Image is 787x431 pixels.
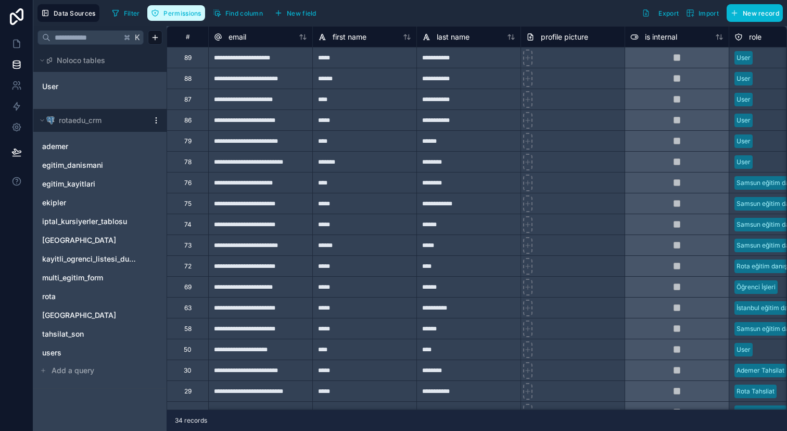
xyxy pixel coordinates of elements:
span: [GEOGRAPHIC_DATA] [42,235,116,245]
a: iptal_kursiyerler_tablosu [42,216,137,227]
a: multi_egitim_form [42,273,137,283]
span: Data Sources [54,9,96,17]
span: Add a query [52,365,94,376]
div: ekipler [37,194,162,211]
div: 30 [184,366,192,375]
button: Filter [108,5,144,21]
div: Öğrenci İşleri [737,282,776,292]
span: email [229,32,246,42]
span: ekipler [42,198,66,208]
span: Permissions [163,9,201,17]
div: 86 [184,116,192,125]
div: multi_egitim_form [37,269,162,286]
span: role [749,32,761,42]
div: 76 [184,179,192,187]
span: Import [699,9,719,17]
div: 50 [184,346,192,354]
a: Permissions [147,5,209,21]
span: profile picture [541,32,588,42]
div: User [737,345,751,354]
span: Export [658,9,679,17]
div: rota [37,288,162,305]
div: User [737,116,751,125]
div: egitim_kayitlari [37,176,162,192]
div: 89 [184,54,192,62]
div: User [737,137,751,146]
div: Rota Tahsliat [737,387,775,396]
div: ademer [37,138,162,155]
div: 69 [184,283,192,291]
button: Import [682,4,722,22]
div: 63 [184,304,192,312]
span: egitim_kayitlari [42,179,95,189]
div: 87 [184,95,192,104]
div: 73 [184,241,192,250]
a: ekipler [42,198,137,208]
span: New record [743,9,779,17]
span: 34 records [175,416,207,425]
span: rota [42,291,56,302]
span: New field [287,9,316,17]
button: Data Sources [37,4,99,22]
div: kayitli_ogrenci_listesi_duplicate [37,251,162,267]
div: users [37,344,162,361]
a: User [42,81,126,92]
span: ademer [42,141,68,152]
div: 74 [184,220,192,229]
a: [GEOGRAPHIC_DATA] [42,310,137,321]
div: User [737,95,751,104]
div: samsun [37,307,162,324]
div: 29 [184,387,192,396]
a: egitim_kayitlari [42,179,137,189]
button: Find column [209,5,266,21]
div: User [37,78,162,95]
div: 79 [184,137,192,145]
div: 72 [184,262,192,270]
span: multi_egitim_form [42,273,103,283]
div: 75 [184,200,192,208]
div: 28 [184,408,192,416]
div: 88 [184,75,192,83]
div: User [737,157,751,167]
button: Postgres logorotaedu_crm [37,113,148,128]
div: User [737,74,751,83]
button: Permissions [147,5,205,21]
a: [GEOGRAPHIC_DATA] [42,235,137,245]
a: users [42,348,137,358]
span: tahsilat_son [42,329,84,339]
div: tahsilat_son [37,326,162,342]
div: iptal_kursiyerler_tablosu [37,213,162,230]
span: Noloco tables [57,55,105,66]
button: New field [271,5,320,21]
span: [GEOGRAPHIC_DATA] [42,310,116,321]
button: Add a query [37,363,162,378]
a: New record [722,4,783,22]
span: egitim_danismani [42,160,103,170]
button: Export [638,4,682,22]
img: Postgres logo [46,116,55,125]
div: egitim_danismani [37,157,162,174]
div: User [737,53,751,63]
button: New record [727,4,783,22]
div: Samsun Tahsilat [737,408,785,417]
span: K [134,34,141,41]
span: users [42,348,61,358]
div: Ademer Tahsilat [737,366,784,375]
div: # [175,33,200,41]
span: rotaedu_crm [59,115,101,126]
a: egitim_danismani [42,160,137,170]
span: last name [437,32,469,42]
div: 78 [184,158,192,166]
span: first name [333,32,366,42]
span: User [42,81,58,92]
div: 58 [184,325,192,333]
span: Find column [225,9,263,17]
a: kayitli_ogrenci_listesi_duplicate [42,254,137,264]
a: ademer [42,141,137,152]
button: Noloco tables [37,53,156,68]
span: iptal_kursiyerler_tablosu [42,216,127,227]
div: istanbul [37,232,162,249]
a: rota [42,291,137,302]
span: Filter [124,9,140,17]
